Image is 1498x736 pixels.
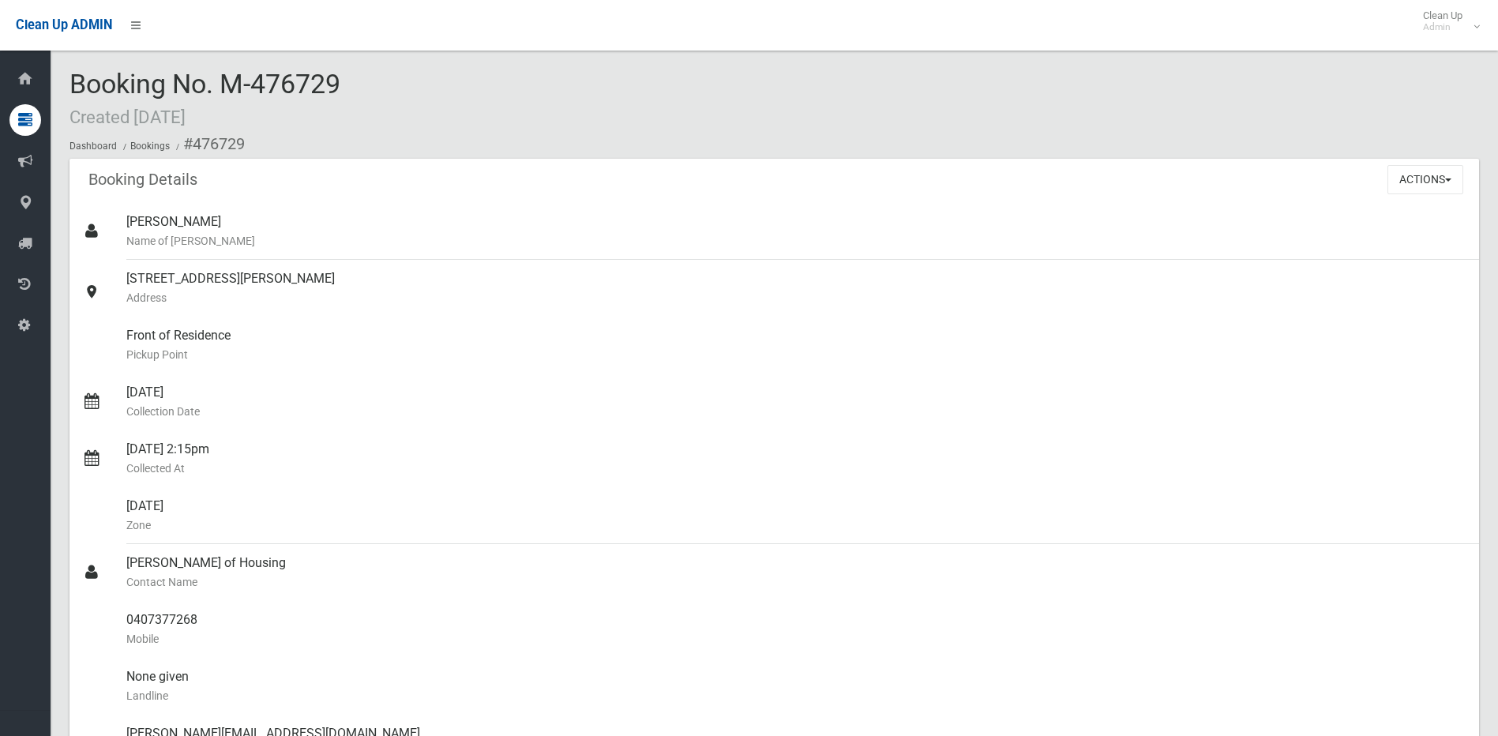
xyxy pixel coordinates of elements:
[69,68,340,130] span: Booking No. M-476729
[69,107,186,127] small: Created [DATE]
[16,17,112,32] span: Clean Up ADMIN
[126,374,1466,430] div: [DATE]
[1387,165,1463,194] button: Actions
[1415,9,1478,33] span: Clean Up
[126,629,1466,648] small: Mobile
[126,601,1466,658] div: 0407377268
[130,141,170,152] a: Bookings
[126,544,1466,601] div: [PERSON_NAME] of Housing
[126,487,1466,544] div: [DATE]
[172,130,245,159] li: #476729
[126,573,1466,591] small: Contact Name
[126,317,1466,374] div: Front of Residence
[126,459,1466,478] small: Collected At
[1423,21,1462,33] small: Admin
[126,686,1466,705] small: Landline
[126,260,1466,317] div: [STREET_ADDRESS][PERSON_NAME]
[69,141,117,152] a: Dashboard
[126,402,1466,421] small: Collection Date
[126,203,1466,260] div: [PERSON_NAME]
[69,164,216,195] header: Booking Details
[126,430,1466,487] div: [DATE] 2:15pm
[126,288,1466,307] small: Address
[126,516,1466,535] small: Zone
[126,231,1466,250] small: Name of [PERSON_NAME]
[126,345,1466,364] small: Pickup Point
[126,658,1466,715] div: None given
